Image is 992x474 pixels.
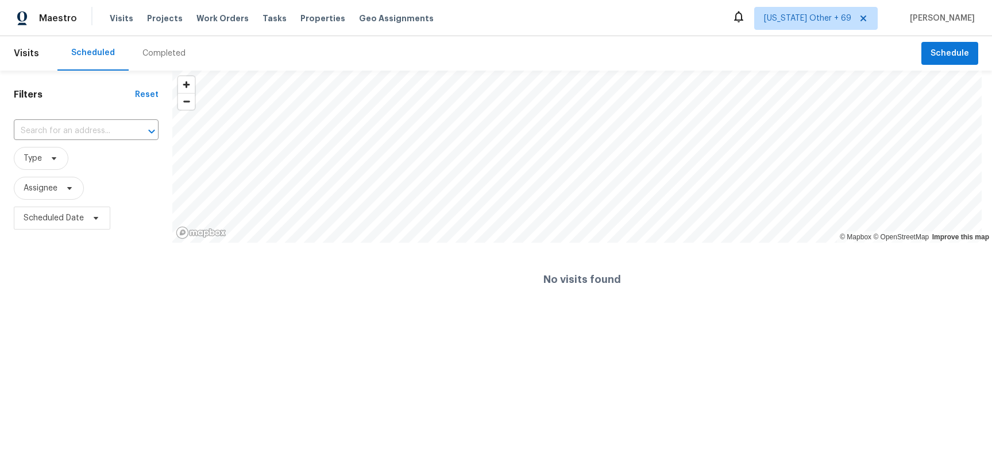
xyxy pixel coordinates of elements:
span: Scheduled Date [24,212,84,224]
span: Visits [14,41,39,66]
div: Scheduled [71,47,115,59]
button: Schedule [921,42,978,65]
input: Search for an address... [14,122,126,140]
span: Schedule [931,46,969,61]
a: OpenStreetMap [873,233,929,241]
span: Visits [110,13,133,24]
span: Work Orders [196,13,249,24]
span: [US_STATE] Other + 69 [764,13,851,24]
button: Zoom out [178,93,195,110]
span: Assignee [24,182,57,194]
span: Zoom out [178,94,195,110]
h1: Filters [14,89,135,100]
a: Mapbox homepage [176,226,226,239]
span: Type [24,153,42,164]
button: Zoom in [178,76,195,93]
button: Open [144,123,160,139]
a: Improve this map [932,233,989,241]
canvas: Map [172,71,982,243]
span: Maestro [39,13,77,24]
span: Properties [300,13,345,24]
span: [PERSON_NAME] [905,13,975,24]
div: Reset [135,89,159,100]
span: Projects [147,13,183,24]
h4: No visits found [543,274,621,285]
span: Tasks [263,14,287,22]
a: Mapbox [840,233,871,241]
div: Completed [142,48,186,59]
span: Geo Assignments [359,13,434,24]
